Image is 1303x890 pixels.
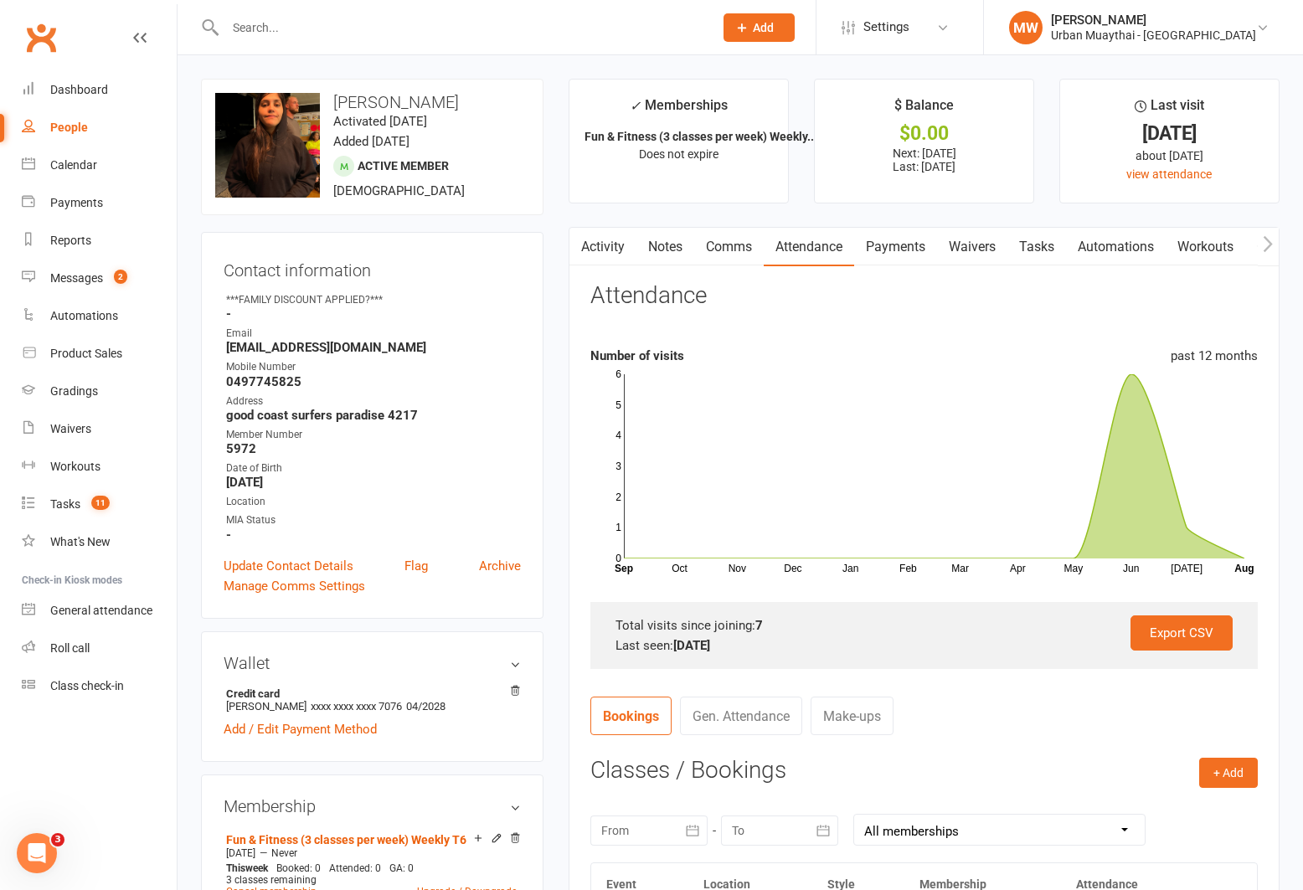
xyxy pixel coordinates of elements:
a: Calendar [22,147,177,184]
div: Reports [50,234,91,247]
strong: Fun & Fitness (3 classes per week) Weekly... [585,130,817,143]
div: — [222,846,521,860]
a: Automations [1066,228,1166,266]
span: 11 [91,496,110,510]
div: Messages [50,271,103,285]
a: General attendance kiosk mode [22,592,177,630]
a: Tasks [1007,228,1066,266]
span: 3 classes remaining [226,874,317,886]
div: Roll call [50,641,90,655]
div: Waivers [50,422,91,435]
a: Add / Edit Payment Method [224,719,377,739]
h3: [PERSON_NAME] [215,93,529,111]
span: Add [753,21,774,34]
div: about [DATE] [1075,147,1264,165]
h3: Membership [224,797,521,815]
time: Added [DATE] [333,134,409,149]
div: Tasks [50,497,80,511]
p: Next: [DATE] Last: [DATE] [830,147,1018,173]
div: week [222,862,272,874]
span: 2 [114,270,127,284]
span: Settings [863,8,909,46]
div: Memberships [630,95,728,126]
strong: 7 [755,618,763,633]
iframe: Intercom live chat [17,833,57,873]
strong: 5972 [226,441,521,456]
a: Waivers [22,410,177,448]
a: Update Contact Details [224,556,353,576]
a: Dashboard [22,71,177,109]
a: Notes [636,228,694,266]
a: Fun & Fitness (3 classes per week) Weekly T6 [226,833,466,846]
a: view attendance [1126,167,1212,181]
div: Address [226,394,521,409]
span: [DATE] [226,847,255,859]
a: Workouts [22,448,177,486]
img: image1749542114.png [215,93,320,198]
span: 3 [51,833,64,846]
a: Export CSV [1130,615,1233,651]
div: Payments [50,196,103,209]
div: ***FAMILY DISCOUNT APPLIED?*** [226,292,521,308]
h3: Contact information [224,255,521,280]
div: MIA Status [226,512,521,528]
a: Clubworx [20,17,62,59]
div: Total visits since joining: [615,615,1233,635]
input: Search... [220,16,702,39]
div: past 12 months [1171,346,1258,366]
a: Payments [854,228,937,266]
a: Class kiosk mode [22,667,177,705]
strong: good coast surfers paradise 4217 [226,408,521,423]
strong: 0497745825 [226,374,521,389]
strong: Number of visits [590,348,684,363]
div: People [50,121,88,134]
div: Mobile Number [226,359,521,375]
div: MW [1009,11,1043,44]
a: Workouts [1166,228,1245,266]
div: Location [226,494,521,510]
div: Email [226,326,521,342]
a: Flag [404,556,428,576]
div: Date of Birth [226,460,521,476]
a: Messages 2 [22,260,177,297]
a: Gradings [22,373,177,410]
i: ✓ [630,98,641,114]
div: Workouts [50,460,100,473]
a: Roll call [22,630,177,667]
span: Attended: 0 [329,862,381,874]
div: Last seen: [615,635,1233,656]
span: Does not expire [639,147,718,161]
div: [DATE] [1075,125,1264,142]
div: $ Balance [894,95,954,125]
li: [PERSON_NAME] [224,685,521,715]
button: Add [724,13,795,42]
a: What's New [22,523,177,561]
a: Archive [479,556,521,576]
strong: [DATE] [226,475,521,490]
strong: [DATE] [673,638,710,653]
h3: Classes / Bookings [590,758,1258,784]
a: Attendance [764,228,854,266]
strong: - [226,527,521,543]
span: Active member [358,159,449,172]
span: 04/2028 [406,700,445,713]
a: Make-ups [811,697,894,735]
div: Class check-in [50,679,124,692]
a: Bookings [590,697,672,735]
span: xxxx xxxx xxxx 7076 [311,700,402,713]
div: Last visit [1135,95,1204,125]
div: Calendar [50,158,97,172]
span: This [226,862,245,874]
strong: [EMAIL_ADDRESS][DOMAIN_NAME] [226,340,521,355]
a: Product Sales [22,335,177,373]
a: Comms [694,228,764,266]
a: Manage Comms Settings [224,576,365,596]
a: Payments [22,184,177,222]
div: Member Number [226,427,521,443]
div: General attendance [50,604,152,617]
strong: - [226,306,521,322]
div: What's New [50,535,111,548]
div: [PERSON_NAME] [1051,13,1256,28]
div: Gradings [50,384,98,398]
div: Dashboard [50,83,108,96]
